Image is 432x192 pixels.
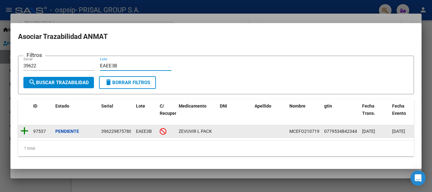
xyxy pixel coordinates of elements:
span: Serial [101,103,113,108]
span: ZEVUVIR L PACK [179,129,212,134]
datatable-header-cell: ID [31,99,53,127]
span: MCEFO21071993 [289,129,324,134]
span: 97537 [33,129,46,134]
span: Buscar Trazabilidad [28,80,89,85]
strong: Pendiente [55,129,79,134]
datatable-header-cell: Fecha Evento [390,99,420,127]
span: [DATE] [362,129,375,134]
datatable-header-cell: Apellido [252,99,287,127]
span: 396229875786 [101,129,132,134]
div: 1 total [18,140,414,156]
datatable-header-cell: Medicamento [176,99,217,127]
datatable-header-cell: gtin [322,99,360,127]
span: Estado [55,103,69,108]
span: C/ Recupero [160,103,179,116]
mat-icon: search [28,78,36,86]
span: Fecha Evento [392,103,406,116]
datatable-header-cell: Serial [99,99,133,127]
mat-icon: delete [105,78,112,86]
span: Fecha Trans. [362,103,375,116]
span: gtin [324,103,332,108]
div: Open Intercom Messenger [410,170,426,186]
span: Medicamento [179,103,207,108]
datatable-header-cell: C/ Recupero [157,99,176,127]
datatable-header-cell: Nombre [287,99,322,127]
span: Borrar Filtros [105,80,150,85]
button: Buscar Trazabilidad [23,77,94,88]
span: 07795348423446 [324,129,360,134]
datatable-header-cell: Estado [53,99,99,127]
datatable-header-cell: DNI [217,99,252,127]
span: Lote [136,103,145,108]
span: Apellido [255,103,271,108]
span: Nombre [289,103,305,108]
span: DNI [220,103,227,108]
span: ID [33,103,37,108]
datatable-header-cell: Fecha Trans. [360,99,390,127]
span: [DATE] [392,129,405,134]
span: EAEE3B [136,129,152,134]
h3: Filtros [23,51,45,59]
button: Borrar Filtros [99,76,156,89]
h2: Asociar Trazabilidad ANMAT [18,31,414,43]
datatable-header-cell: Lote [133,99,157,127]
